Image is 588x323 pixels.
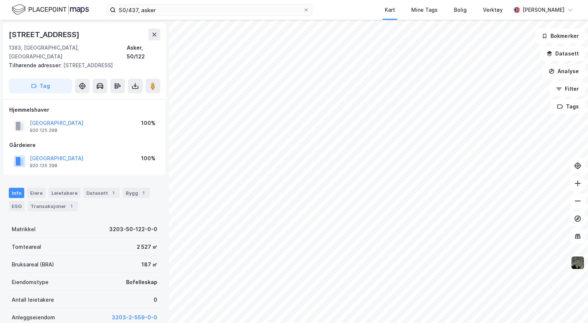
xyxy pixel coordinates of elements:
[9,201,25,211] div: ESG
[30,163,57,169] div: 920 125 298
[9,62,63,68] span: Tilhørende adresser:
[83,188,120,198] div: Datasett
[551,288,588,323] iframe: Chat Widget
[12,295,54,304] div: Antall leietakere
[9,105,160,114] div: Hjemmelshaver
[28,201,78,211] div: Transaksjoner
[141,260,157,269] div: 187 ㎡
[12,225,36,234] div: Matrikkel
[523,6,564,14] div: [PERSON_NAME]
[127,43,160,61] div: Asker, 50/122
[141,119,155,128] div: 100%
[9,79,72,93] button: Tag
[110,189,117,197] div: 1
[112,313,157,322] button: 3203-2-559-0-0
[571,256,585,270] img: 9k=
[385,6,395,14] div: Kart
[140,189,147,197] div: 1
[123,188,150,198] div: Bygg
[411,6,438,14] div: Mine Tags
[550,82,585,96] button: Filter
[154,295,157,304] div: 0
[551,99,585,114] button: Tags
[535,29,585,43] button: Bokmerker
[542,64,585,79] button: Analyse
[9,188,24,198] div: Info
[109,225,157,234] div: 3203-50-122-0-0
[454,6,467,14] div: Bolig
[27,188,46,198] div: Eiere
[12,260,54,269] div: Bruksareal (BRA)
[12,313,55,322] div: Anleggseiendom
[116,4,303,15] input: Søk på adresse, matrikkel, gårdeiere, leietakere eller personer
[12,278,49,287] div: Eiendomstype
[9,29,81,40] div: [STREET_ADDRESS]
[126,278,157,287] div: Bofelleskap
[30,128,57,133] div: 920 125 298
[141,154,155,163] div: 100%
[483,6,503,14] div: Verktøy
[9,43,127,61] div: 1383, [GEOGRAPHIC_DATA], [GEOGRAPHIC_DATA]
[9,141,160,150] div: Gårdeiere
[540,46,585,61] button: Datasett
[137,243,157,251] div: 2 527 ㎡
[49,188,80,198] div: Leietakere
[12,3,89,16] img: logo.f888ab2527a4732fd821a326f86c7f29.svg
[9,61,154,70] div: [STREET_ADDRESS]
[12,243,41,251] div: Tomteareal
[68,202,75,210] div: 1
